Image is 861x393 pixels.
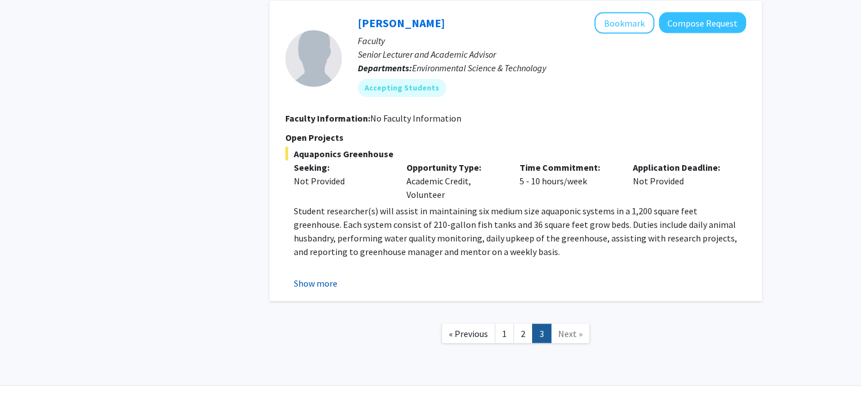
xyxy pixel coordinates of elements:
[358,16,445,30] a: [PERSON_NAME]
[558,328,582,339] span: Next »
[551,324,590,344] a: Next Page
[358,47,746,61] p: Senior Lecturer and Academic Advisor
[294,277,337,290] button: Show more
[412,62,546,74] span: Environmental Science & Technology
[370,113,461,124] span: No Faculty Information
[358,34,746,47] p: Faculty
[659,12,746,33] button: Compose Request to Jose-Luis Izursa
[406,161,503,174] p: Opportunity Type:
[294,204,746,258] p: Student researcher(s) will assist in maintaining six medium size aquaponic systems in a 1,200 squ...
[358,79,446,97] mat-chip: Accepting Students
[624,161,738,201] div: Not Provided
[294,174,390,188] div: Not Provided
[513,324,533,344] a: 2
[285,113,370,124] b: Faculty Information:
[285,147,746,161] span: Aquaponics Greenhouse
[532,324,551,344] a: 3
[633,161,729,174] p: Application Deadline:
[294,161,390,174] p: Seeking:
[495,324,514,344] a: 1
[398,161,511,201] div: Academic Credit, Volunteer
[594,12,654,34] button: Add Jose-Luis Izursa to Bookmarks
[449,328,488,339] span: « Previous
[358,62,412,74] b: Departments:
[511,161,624,201] div: 5 - 10 hours/week
[285,131,746,144] p: Open Projects
[8,342,48,385] iframe: Chat
[269,313,762,359] nav: Page navigation
[520,161,616,174] p: Time Commitment:
[442,324,495,344] a: Previous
